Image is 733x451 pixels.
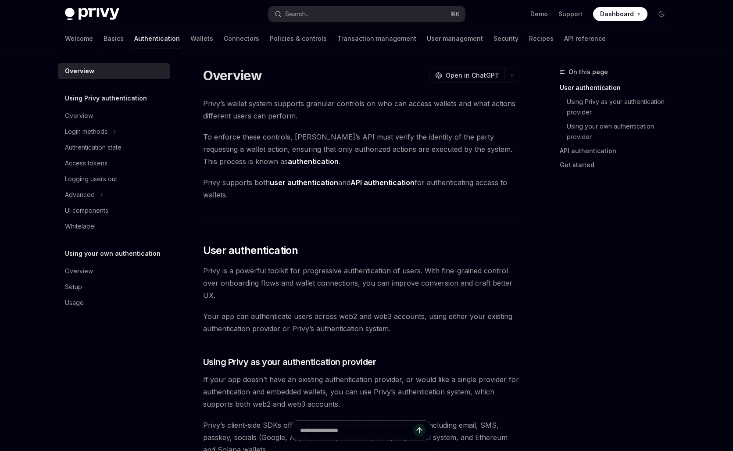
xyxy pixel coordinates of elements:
[65,8,119,20] img: dark logo
[569,67,608,77] span: On this page
[65,282,82,292] div: Setup
[288,157,339,166] strong: authentication
[58,155,170,171] a: Access tokens
[350,178,415,187] strong: API authentication
[65,126,107,137] div: Login methods
[203,310,519,335] span: Your app can authenticate users across web2 and web3 accounts, using either your existing authent...
[564,28,606,49] a: API reference
[65,93,147,104] h5: Using Privy authentication
[560,119,676,144] a: Using your own authentication provider
[300,421,413,440] input: Ask a question...
[530,10,548,18] a: Demo
[270,28,327,49] a: Policies & controls
[58,295,170,311] a: Usage
[65,297,84,308] div: Usage
[203,68,262,83] h1: Overview
[451,11,460,18] span: ⌘ K
[600,10,634,18] span: Dashboard
[560,95,676,119] a: Using Privy as your authentication provider
[65,28,93,49] a: Welcome
[65,221,96,232] div: Whitelabel
[65,248,161,259] h5: Using your own authentication
[65,66,94,76] div: Overview
[203,176,519,201] span: Privy supports both and for authenticating access to wallets.
[65,205,108,216] div: UI components
[65,111,93,121] div: Overview
[65,142,122,153] div: Authentication state
[65,174,117,184] div: Logging users out
[58,263,170,279] a: Overview
[413,424,425,437] button: Send message
[268,6,465,22] button: Open search
[285,9,310,19] div: Search...
[58,140,170,155] a: Authentication state
[58,203,170,218] a: UI components
[446,71,499,80] span: Open in ChatGPT
[654,7,669,21] button: Toggle dark mode
[58,171,170,187] a: Logging users out
[203,131,519,168] span: To enforce these controls, [PERSON_NAME]’s API must verify the identity of the party requesting a...
[134,28,180,49] a: Authentication
[593,7,647,21] a: Dashboard
[58,124,170,140] button: Toggle Login methods section
[203,243,298,258] span: User authentication
[337,28,416,49] a: Transaction management
[203,373,519,410] span: If your app doesn’t have an existing authentication provider, or would like a single provider for...
[493,28,518,49] a: Security
[203,265,519,301] span: Privy is a powerful toolkit for progressive authentication of users. With fine-grained control ov...
[560,81,676,95] a: User authentication
[104,28,124,49] a: Basics
[58,108,170,124] a: Overview
[203,356,376,368] span: Using Privy as your authentication provider
[58,63,170,79] a: Overview
[65,158,107,168] div: Access tokens
[65,266,93,276] div: Overview
[560,158,676,172] a: Get started
[65,190,95,200] div: Advanced
[560,144,676,158] a: API authentication
[558,10,583,18] a: Support
[58,279,170,295] a: Setup
[190,28,213,49] a: Wallets
[270,178,338,187] strong: user authentication
[427,28,483,49] a: User management
[58,187,170,203] button: Toggle Advanced section
[203,97,519,122] span: Privy’s wallet system supports granular controls on who can access wallets and what actions diffe...
[429,68,504,83] button: Open in ChatGPT
[224,28,259,49] a: Connectors
[529,28,554,49] a: Recipes
[58,218,170,234] a: Whitelabel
